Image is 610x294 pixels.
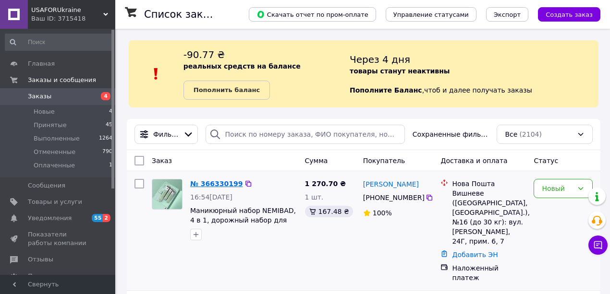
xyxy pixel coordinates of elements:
div: Наложенный платеж [452,263,526,282]
span: 4 [101,92,110,100]
span: Заказы [28,92,51,101]
div: Новый [542,183,573,194]
span: Отмененные [34,148,75,156]
span: Экспорт [494,11,521,18]
a: Фото товару [152,179,183,210]
span: 2 [103,214,110,222]
button: Экспорт [486,7,528,22]
b: реальных средств на балансе [183,62,301,70]
span: 55 [92,214,103,222]
div: 167.48 ₴ [305,206,353,217]
a: Добавить ЭН [452,251,498,259]
input: Поиск [5,34,113,51]
a: Пополнить баланс [183,81,270,100]
span: 16:54[DATE] [190,193,232,201]
span: 790 [102,148,112,156]
span: Скачать отчет по пром-оплате [256,10,368,19]
span: Новые [34,107,55,116]
input: Поиск по номеру заказа, ФИО покупателя, номеру телефона, Email, номеру накладной [206,125,405,144]
span: 4 [109,107,112,116]
span: Покупатель [363,157,405,165]
span: Статус [534,157,558,165]
span: 1 270.70 ₴ [305,180,346,188]
span: 45 [106,121,112,129]
button: Управление статусами [386,7,476,22]
span: (2104) [519,130,542,138]
div: , чтоб и далее получать заказы [350,48,598,100]
a: Маникюрный набор NEMIBAD, 4 в 1, дорожный набор для ногтей для мужчин и женщин [190,207,296,243]
span: 1 шт. [305,193,324,201]
img: :exclamation: [149,67,163,81]
span: Сохраненные фильтры: [413,129,489,139]
div: [PHONE_NUMBER] [361,191,426,204]
div: Нова Пошта [452,179,526,188]
div: Вишневе ([GEOGRAPHIC_DATA], [GEOGRAPHIC_DATA].), №16 (до 30 кг): вул. [PERSON_NAME], 24Г, прим. 6, 7 [452,188,526,246]
span: Все [505,129,517,139]
span: Фильтры [153,129,179,139]
span: Заказ [152,157,172,165]
h1: Список заказов [144,9,227,20]
a: Создать заказ [528,10,600,18]
span: Покупатели [28,272,67,281]
span: Оплаченные [34,161,75,170]
span: 1 [109,161,112,170]
span: Показатели работы компании [28,230,89,247]
div: Ваш ID: 3715418 [31,14,115,23]
b: Пополнить баланс [194,86,260,94]
span: Доставка и оплата [440,157,507,165]
span: Управление статусами [393,11,469,18]
span: Через 4 дня [350,54,410,65]
span: Сумма [305,157,328,165]
span: -90.77 ₴ [183,49,225,60]
span: Заказы и сообщения [28,76,96,84]
span: Создать заказ [546,11,593,18]
span: Отзывы [28,255,53,264]
button: Создать заказ [538,7,600,22]
span: Уведомления [28,214,72,223]
b: товары станут неактивны [350,67,450,75]
span: Выполненные [34,134,80,143]
a: [PERSON_NAME] [363,179,419,189]
b: Пополните Баланс [350,86,422,94]
a: № 366330199 [190,180,243,188]
span: Товары и услуги [28,198,82,206]
span: 1264 [99,134,112,143]
button: Скачать отчет по пром-оплате [249,7,376,22]
span: Принятые [34,121,67,129]
span: USAFORUkraine [31,6,103,14]
img: Фото товару [152,179,182,209]
span: 100% [373,209,392,217]
span: Главная [28,59,55,68]
button: Чат с покупателем [588,235,608,255]
span: Сообщения [28,181,65,190]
